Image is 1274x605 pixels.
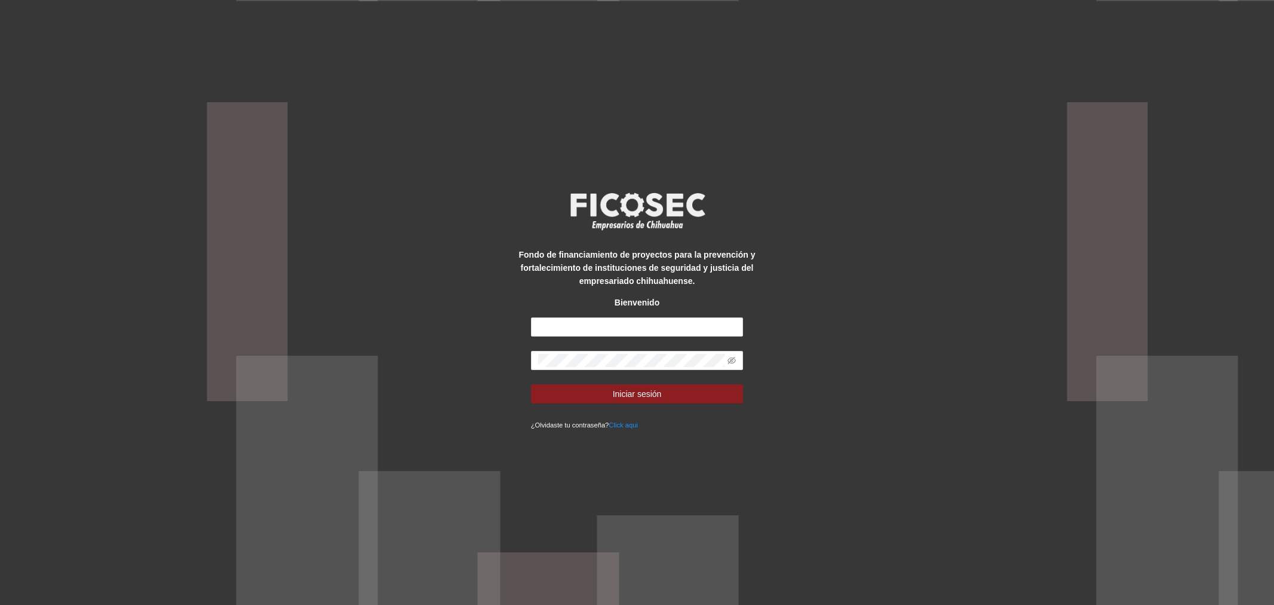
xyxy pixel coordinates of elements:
[519,250,756,286] strong: Fondo de financiamiento de proyectos para la prevención y fortalecimiento de instituciones de seg...
[615,298,659,307] strong: Bienvenido
[609,421,638,429] a: Click aqui
[531,384,744,404] button: Iniciar sesión
[531,421,638,429] small: ¿Olvidaste tu contraseña?
[613,387,662,401] span: Iniciar sesión
[727,356,736,365] span: eye-invisible
[563,189,712,233] img: logo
